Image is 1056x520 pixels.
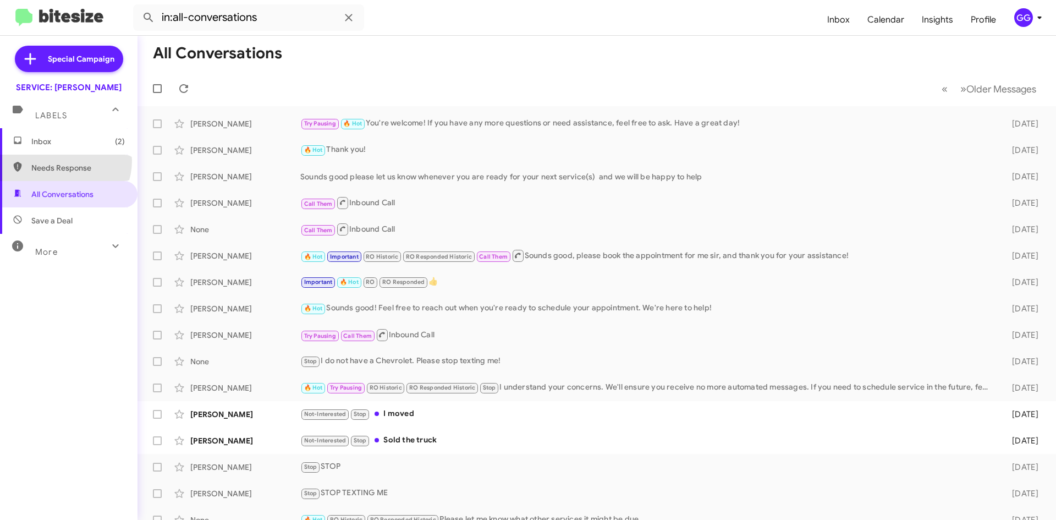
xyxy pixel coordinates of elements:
div: [DATE] [994,462,1047,473]
span: Stop [304,358,317,365]
div: [PERSON_NAME] [190,488,300,499]
div: GG [1014,8,1033,27]
div: [DATE] [994,118,1047,129]
nav: Page navigation example [936,78,1043,100]
input: Search [133,4,364,31]
span: 🔥 Hot [343,120,362,127]
span: Stop [304,490,317,497]
div: [DATE] [994,171,1047,182]
span: » [960,82,966,96]
a: Calendar [859,4,913,36]
div: Inbound Call [300,222,994,236]
div: [DATE] [994,435,1047,446]
span: Special Campaign [48,53,114,64]
div: [PERSON_NAME] [190,145,300,156]
span: 🔥 Hot [304,384,323,391]
span: Important [304,278,333,286]
div: [PERSON_NAME] [190,118,300,129]
span: RO [366,278,375,286]
span: Stop [354,437,367,444]
div: [DATE] [994,303,1047,314]
span: Older Messages [966,83,1036,95]
span: RO Historic [370,384,402,391]
span: (2) [115,136,125,147]
span: Try Pausing [304,120,336,127]
a: Inbox [818,4,859,36]
div: SERVICE: [PERSON_NAME] [16,82,122,93]
span: RO Responded Historic [409,384,475,391]
div: You're welcome! If you have any more questions or need assistance, feel free to ask. Have a great... [300,117,994,130]
span: RO Responded Historic [406,253,472,260]
div: None [190,224,300,235]
div: STOP TEXTING ME [300,487,994,500]
div: [PERSON_NAME] [190,303,300,314]
span: Not-Interested [304,410,346,418]
span: Important [330,253,359,260]
span: Call Them [304,227,333,234]
span: RO Historic [366,253,398,260]
button: GG [1005,8,1044,27]
div: [DATE] [994,198,1047,209]
span: 🔥 Hot [304,305,323,312]
span: More [35,247,58,257]
span: Labels [35,111,67,121]
span: Try Pausing [330,384,362,391]
div: Sounds good! Feel free to reach out when you're ready to schedule your appointment. We're here to... [300,302,994,315]
span: 🔥 Hot [340,278,359,286]
span: Needs Response [31,162,125,173]
div: None [190,356,300,367]
span: Save a Deal [31,215,73,226]
div: [PERSON_NAME] [190,462,300,473]
a: Profile [962,4,1005,36]
div: [PERSON_NAME] [190,171,300,182]
div: [PERSON_NAME] [190,277,300,288]
span: Inbox [31,136,125,147]
div: [PERSON_NAME] [190,198,300,209]
div: [DATE] [994,250,1047,261]
div: [PERSON_NAME] [190,330,300,341]
div: [PERSON_NAME] [190,382,300,393]
div: [DATE] [994,224,1047,235]
div: STOP [300,461,994,473]
div: [DATE] [994,277,1047,288]
div: Inbound Call [300,196,994,210]
span: Call Them [343,332,372,340]
span: Stop [483,384,496,391]
span: Not-Interested [304,437,346,444]
span: Stop [354,410,367,418]
div: [PERSON_NAME] [190,409,300,420]
h1: All Conversations [153,45,282,62]
span: Try Pausing [304,332,336,340]
span: « [942,82,948,96]
div: [DATE] [994,356,1047,367]
span: 🔥 Hot [304,253,323,260]
div: I moved [300,408,994,420]
div: [PERSON_NAME] [190,435,300,446]
span: Call Them [479,253,508,260]
button: Next [954,78,1043,100]
div: I understand your concerns. We'll ensure you receive no more automated messages. If you need to s... [300,381,994,394]
span: RO Responded [382,278,425,286]
div: [DATE] [994,330,1047,341]
div: [DATE] [994,409,1047,420]
div: [PERSON_NAME] [190,250,300,261]
div: Thank you! [300,144,994,156]
div: [DATE] [994,145,1047,156]
a: Special Campaign [15,46,123,72]
span: All Conversations [31,189,94,200]
span: Stop [304,463,317,470]
div: Sounds good, please book the appointment for me sir, and thank you for your assistance! [300,249,994,262]
button: Previous [935,78,954,100]
div: I do not have a Chevrolet. Please stop texting me! [300,355,994,368]
div: [DATE] [994,382,1047,393]
span: 🔥 Hot [304,146,323,154]
div: Sounds good please let us know whenever you are ready for your next service(s) and we will be hap... [300,171,994,182]
div: Sold the truck [300,434,994,447]
div: [DATE] [994,488,1047,499]
a: Insights [913,4,962,36]
span: Call Them [304,200,333,207]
